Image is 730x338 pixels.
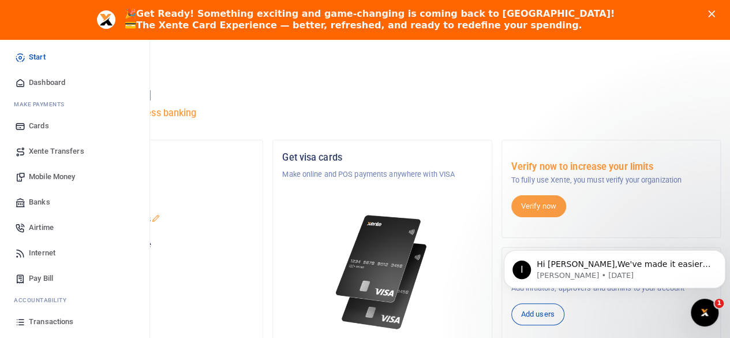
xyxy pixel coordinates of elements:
a: Transactions [9,309,140,335]
span: Mobile Money [29,171,75,183]
b: Get Ready! Something exciting and game-changing is coming back to [GEOGRAPHIC_DATA]! [136,8,615,19]
span: ake Payments [20,100,65,109]
h5: Verify now to increase your limits [511,161,711,173]
a: Internet [9,240,140,266]
a: Start [9,44,140,70]
span: Pay Bill [29,273,53,284]
b: The Xente Card Experience — better, refreshed, and ready to redefine your spending. [136,20,582,31]
p: Innovation District Operations [54,214,253,225]
li: M [9,95,140,113]
p: Make online and POS payments anywhere with VISA [282,169,482,180]
span: Dashboard [29,77,65,88]
span: Banks [29,196,50,208]
a: Airtime [9,215,140,240]
iframe: Intercom notifications message [499,226,730,307]
h5: Welcome to better business banking [44,107,721,119]
a: Mobile Money [9,164,140,190]
span: Airtime [29,222,54,233]
p: INNOVATION VILLAGE [54,169,253,180]
h5: UGX 1,436,313 [54,254,253,265]
a: Banks [9,190,140,215]
li: Ac [9,291,140,309]
span: Cards [29,120,49,132]
a: Verify now [511,195,566,217]
a: Cards [9,113,140,139]
div: 🎉 💳 [125,8,615,31]
span: Start [29,51,46,63]
span: Xente Transfers [29,146,84,157]
a: Dashboard [9,70,140,95]
a: Pay Bill [9,266,140,291]
span: Transactions [29,316,73,328]
p: To fully use Xente, you must verify your organization [511,174,711,186]
img: xente-_physical_cards.png [332,208,432,337]
div: Close [708,10,720,17]
span: Internet [29,247,55,259]
iframe: Intercom live chat [691,299,718,326]
h5: Account [54,196,253,208]
p: Your current account balance [54,239,253,251]
a: Xente Transfers [9,139,140,164]
span: countability [23,296,66,304]
a: Add users [511,303,564,325]
span: 1 [714,299,724,308]
h5: Organization [54,152,253,164]
img: Profile image for Aceng [97,10,115,29]
h4: Hello [PERSON_NAME] [44,89,721,102]
h5: Get visa cards [282,152,482,164]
